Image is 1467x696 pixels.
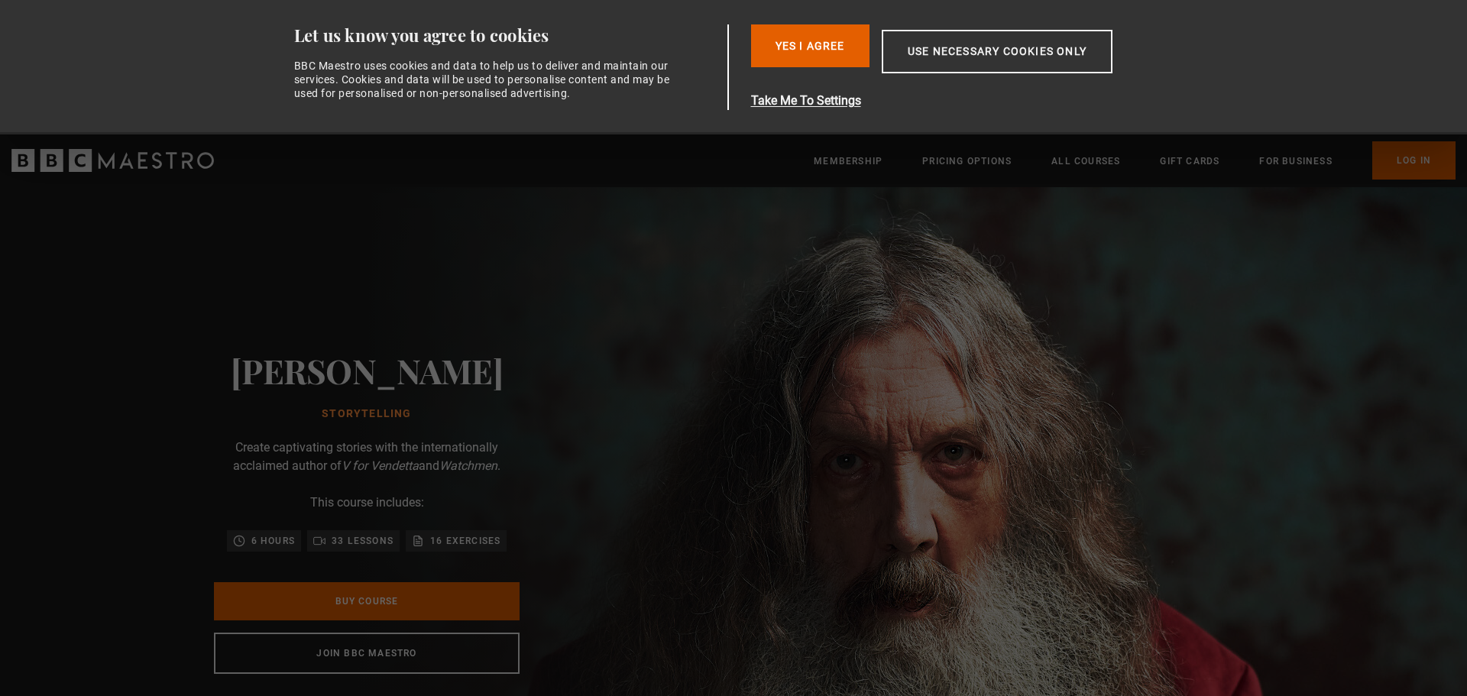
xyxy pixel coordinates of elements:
a: Log In [1372,141,1456,180]
a: Gift Cards [1160,154,1219,169]
p: 6 hours [251,533,295,549]
div: BBC Maestro uses cookies and data to help us to deliver and maintain our services. Cookies and da... [294,59,679,101]
button: Use necessary cookies only [882,30,1112,73]
nav: Primary [814,141,1456,180]
a: Membership [814,154,882,169]
a: For business [1259,154,1332,169]
button: Yes I Agree [751,24,870,67]
i: V for Vendetta [342,458,419,473]
a: All Courses [1051,154,1120,169]
button: Take Me To Settings [751,92,1185,110]
p: 33 lessons [332,533,393,549]
i: Watchmen [439,458,497,473]
svg: BBC Maestro [11,149,214,172]
a: Pricing Options [922,154,1012,169]
p: 16 exercises [430,533,500,549]
p: This course includes: [310,494,424,512]
h1: Storytelling [231,408,504,420]
a: Buy Course [214,582,520,620]
h2: [PERSON_NAME] [231,351,504,390]
p: Create captivating stories with the internationally acclaimed author of and . [214,439,520,475]
div: Let us know you agree to cookies [294,24,722,47]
